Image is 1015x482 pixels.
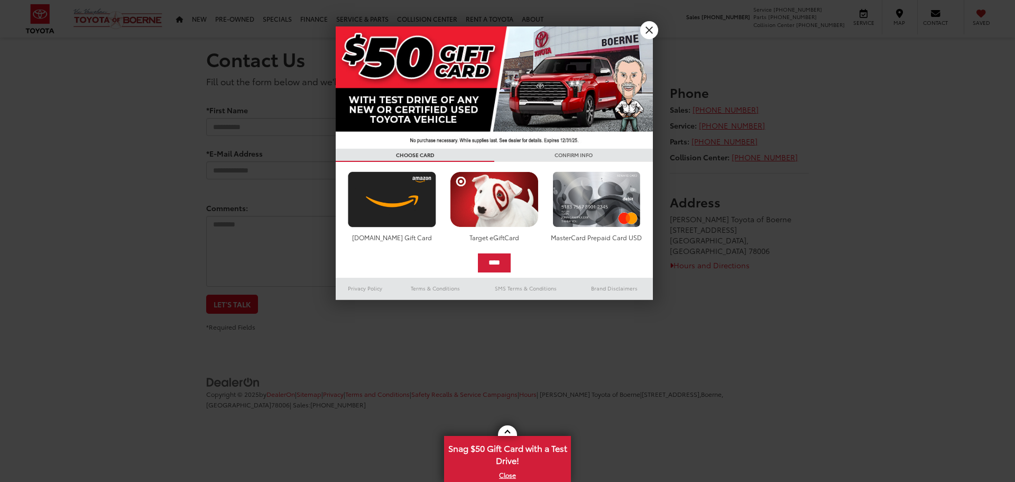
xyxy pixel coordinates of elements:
img: targetcard.png [447,171,541,228]
h3: CONFIRM INFO [494,149,653,162]
img: amazoncard.png [345,171,439,228]
a: SMS Terms & Conditions [476,282,576,295]
h3: CHOOSE CARD [336,149,494,162]
a: Terms & Conditions [395,282,476,295]
div: MasterCard Prepaid Card USD [550,233,643,242]
a: Privacy Policy [336,282,395,295]
img: mastercard.png [550,171,643,228]
img: 42635_top_851395.jpg [336,26,653,149]
div: [DOMAIN_NAME] Gift Card [345,233,439,242]
span: Snag $50 Gift Card with a Test Drive! [445,437,570,469]
div: Target eGiftCard [447,233,541,242]
a: Brand Disclaimers [576,282,653,295]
